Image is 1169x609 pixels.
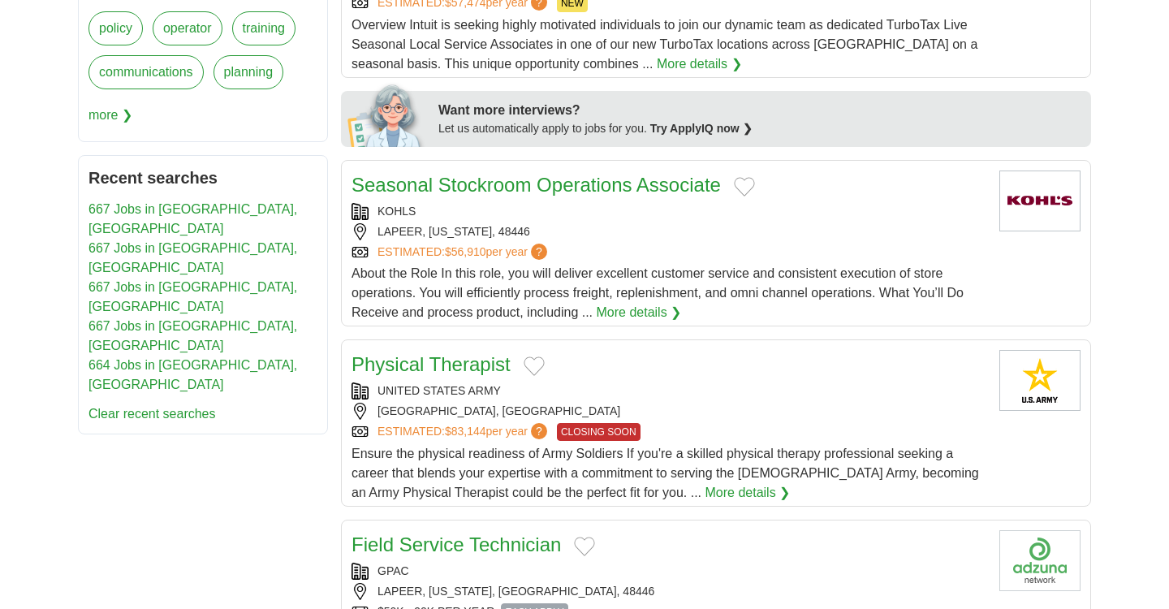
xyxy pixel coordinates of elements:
[999,350,1081,411] img: United States Army logo
[232,11,295,45] a: training
[347,82,426,147] img: apply-iq-scientist.png
[352,533,561,555] a: Field Service Technician
[557,423,641,441] span: CLOSING SOON
[352,266,964,319] span: About the Role In this role, you will deliver excellent customer service and consistent execution...
[377,384,501,397] a: UNITED STATES ARMY
[705,483,790,503] a: More details ❯
[88,280,297,313] a: 667 Jobs in [GEOGRAPHIC_DATA], [GEOGRAPHIC_DATA]
[597,303,682,322] a: More details ❯
[88,99,132,132] span: more ❯
[352,563,986,580] div: GPAC
[88,202,297,235] a: 667 Jobs in [GEOGRAPHIC_DATA], [GEOGRAPHIC_DATA]
[524,356,545,376] button: Add to favorite jobs
[999,171,1081,231] img: Kohl's logo
[438,101,1081,120] div: Want more interviews?
[445,425,486,438] span: $83,144
[531,423,547,439] span: ?
[438,120,1081,137] div: Let us automatically apply to jobs for you.
[352,583,986,600] div: LAPEER, [US_STATE], [GEOGRAPHIC_DATA], 48446
[352,174,721,196] a: Seasonal Stockroom Operations Associate
[999,530,1081,591] img: Company logo
[352,403,986,420] div: [GEOGRAPHIC_DATA], [GEOGRAPHIC_DATA]
[88,319,297,352] a: 667 Jobs in [GEOGRAPHIC_DATA], [GEOGRAPHIC_DATA]
[377,423,550,441] a: ESTIMATED:$83,144per year?
[88,358,297,391] a: 664 Jobs in [GEOGRAPHIC_DATA], [GEOGRAPHIC_DATA]
[88,241,297,274] a: 667 Jobs in [GEOGRAPHIC_DATA], [GEOGRAPHIC_DATA]
[377,244,550,261] a: ESTIMATED:$56,910per year?
[445,245,486,258] span: $56,910
[88,11,143,45] a: policy
[214,55,284,89] a: planning
[88,55,204,89] a: communications
[734,177,755,197] button: Add to favorite jobs
[88,166,317,190] h2: Recent searches
[377,205,416,218] a: KOHLS
[352,353,511,375] a: Physical Therapist
[650,122,753,135] a: Try ApplyIQ now ❯
[88,407,216,421] a: Clear recent searches
[574,537,595,556] button: Add to favorite jobs
[352,447,979,499] span: Ensure the physical readiness of Army Soldiers If you're a skilled physical therapy professional ...
[352,18,977,71] span: Overview Intuit is seeking highly motivated individuals to join our dynamic team as dedicated Tur...
[352,223,986,240] div: LAPEER, [US_STATE], 48446
[657,54,742,74] a: More details ❯
[531,244,547,260] span: ?
[153,11,222,45] a: operator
